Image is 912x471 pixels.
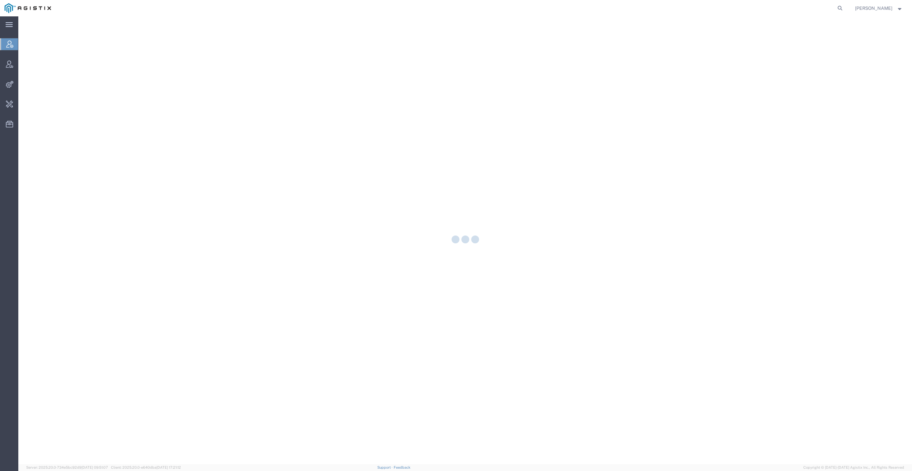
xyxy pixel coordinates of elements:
span: [DATE] 17:21:12 [156,465,181,469]
span: Client: 2025.20.0-e640dba [111,465,181,469]
img: logo [5,3,51,13]
span: [DATE] 09:51:07 [81,465,108,469]
a: Support [377,465,394,469]
span: Server: 2025.20.0-734e5bc92d9 [26,465,108,469]
button: [PERSON_NAME] [855,4,903,12]
span: Don'Jon Kelly [855,5,892,12]
a: Feedback [394,465,410,469]
span: Copyright © [DATE]-[DATE] Agistix Inc., All Rights Reserved [803,465,904,470]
